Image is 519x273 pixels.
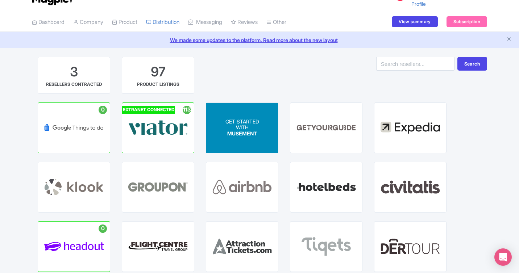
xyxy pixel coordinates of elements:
[38,221,110,272] a: 0
[506,35,512,44] button: Close announcement
[32,12,65,32] a: Dashboard
[376,57,454,71] input: Search resellers...
[411,1,426,7] a: Profile
[46,81,102,88] div: RESELLERS CONTRACTED
[122,102,194,153] a: EXTRANET CONNECTED 113
[494,248,512,266] div: Open Intercom Messenger
[266,12,286,32] a: Other
[112,12,137,32] a: Product
[122,57,194,94] a: 97 PRODUCT LISTINGS
[146,12,179,32] a: Distribution
[73,12,103,32] a: Company
[225,125,259,131] p: WITH
[225,118,259,124] span: GET STARTED
[457,57,487,71] button: Search
[151,63,166,81] div: 97
[188,12,222,32] a: Messaging
[38,57,110,94] a: 3 RESELLERS CONTRACTED
[231,12,258,32] a: Reviews
[137,81,179,88] div: PRODUCT LISTINGS
[38,102,110,153] a: 0
[447,16,487,27] a: Subscription
[4,36,515,44] a: We made some updates to the platform. Read more about the new layout
[70,63,78,81] div: 3
[227,130,257,136] span: MUSEMENT
[206,102,278,153] a: GET STARTED WITH MUSEMENT
[392,16,437,27] a: View summary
